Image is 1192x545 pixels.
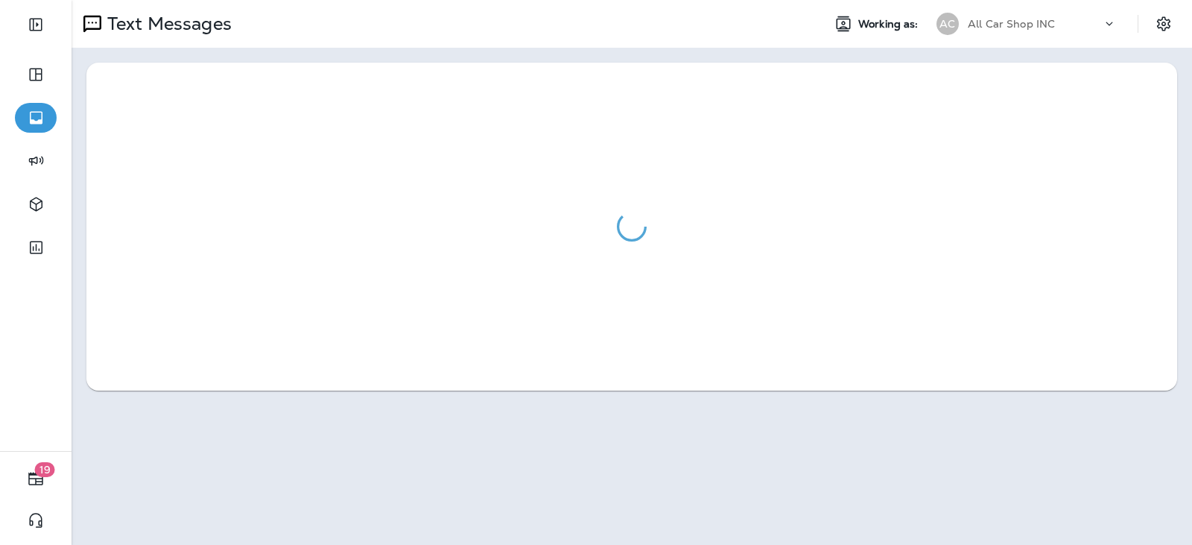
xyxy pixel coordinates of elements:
button: Settings [1150,10,1177,37]
span: Working as: [858,18,922,31]
button: Expand Sidebar [15,10,57,40]
p: Text Messages [101,13,232,35]
button: 19 [15,464,57,494]
p: All Car Shop INC [968,18,1055,30]
span: 19 [35,462,55,477]
div: AC [936,13,959,35]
